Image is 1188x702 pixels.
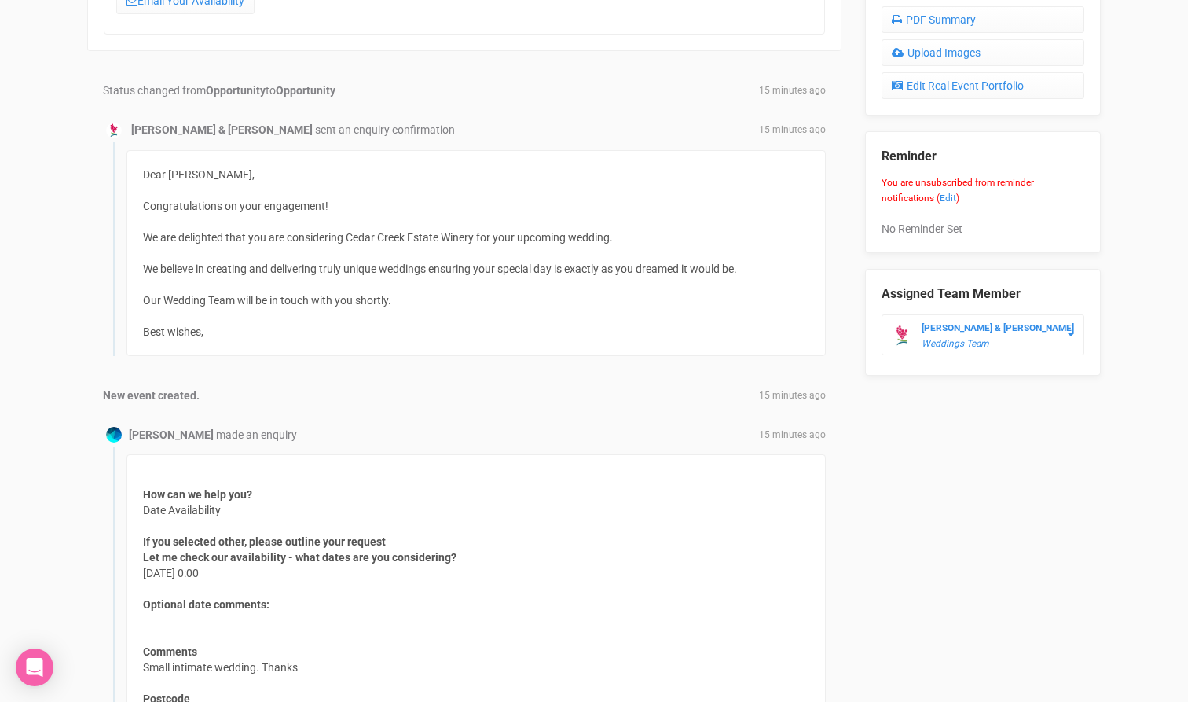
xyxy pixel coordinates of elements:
[143,551,456,564] strong: Let me check our availability - what dates are you considering?
[882,6,1084,33] a: PDF Summary
[276,84,335,97] strong: Opportunity
[882,314,1084,355] button: [PERSON_NAME] & [PERSON_NAME] Weddings Team
[759,428,826,442] span: 15 minutes ago
[890,324,914,347] img: open-uri20190322-4-14wp8y4
[759,389,826,402] span: 15 minutes ago
[882,148,1084,166] legend: Reminder
[106,123,122,138] img: open-uri20190322-4-14wp8y4
[129,428,214,441] strong: [PERSON_NAME]
[103,84,335,97] span: Status changed from to
[126,150,826,356] div: Dear [PERSON_NAME], Congratulations on your engagement! We are delighted that you are considering...
[143,488,252,501] strong: How can we help you?
[759,84,826,97] span: 15 minutes ago
[103,389,200,402] strong: New event created.
[315,123,455,136] span: sent an enquiry confirmation
[143,487,252,518] span: Date Availability
[882,39,1084,66] a: Upload Images
[882,132,1084,237] div: No Reminder Set
[882,177,1034,204] small: You are unsubscribed from reminder notifications ( )
[143,598,269,611] strong: Optional date comments:
[882,72,1084,99] a: Edit Real Event Portfolio
[106,427,122,443] img: Profile Image
[131,123,313,136] strong: [PERSON_NAME] & [PERSON_NAME]
[759,123,826,137] span: 15 minutes ago
[922,322,1074,333] strong: [PERSON_NAME] & [PERSON_NAME]
[143,535,386,548] strong: If you selected other, please outline your request
[206,84,266,97] strong: Opportunity
[16,649,53,686] div: Open Intercom Messenger
[143,645,197,658] strong: Comments
[940,193,956,204] a: Edit
[882,285,1084,303] legend: Assigned Team Member
[922,338,988,349] em: Weddings Team
[216,428,297,441] span: made an enquiry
